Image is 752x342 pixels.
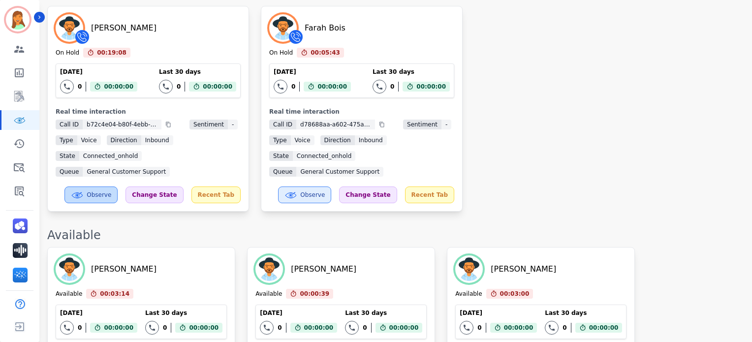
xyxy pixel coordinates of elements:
[274,68,351,76] div: [DATE]
[390,83,394,91] div: 0
[477,324,481,332] div: 0
[269,167,296,177] span: Queue
[255,255,283,283] img: Avatar
[145,309,222,317] div: Last 30 days
[56,49,79,58] div: On Hold
[269,135,291,145] span: Type
[56,255,83,283] img: Avatar
[64,187,118,203] button: Observe
[189,323,219,333] span: 00:00:00
[441,120,451,129] span: -
[373,68,450,76] div: Last 30 days
[320,135,355,145] span: Direction
[97,48,126,58] span: 00:19:08
[455,290,482,299] div: Available
[345,309,422,317] div: Last 30 days
[56,135,77,145] span: Type
[255,290,282,299] div: Available
[460,309,537,317] div: [DATE]
[83,167,170,177] span: General Customer Support
[78,83,82,91] div: 0
[269,108,454,116] div: Real time interaction
[269,151,293,161] span: State
[228,120,238,129] span: -
[500,289,530,299] span: 00:03:00
[77,135,101,145] span: voice
[56,108,241,116] div: Real time interaction
[83,120,161,129] span: b72c4e04-b80f-4ebb-aa50-462efb293df2
[339,187,397,203] div: Change State
[125,187,183,203] div: Change State
[104,82,133,92] span: 00:00:00
[363,324,367,332] div: 0
[79,151,142,161] span: connected_onhold
[296,120,375,129] span: d78688aa-a602-475a-bfef-94d15d71d732
[104,323,133,333] span: 00:00:00
[191,187,241,203] div: Recent Tab
[311,48,340,58] span: 00:05:43
[141,135,173,145] span: inbound
[291,83,295,91] div: 0
[91,263,157,275] div: [PERSON_NAME]
[60,309,137,317] div: [DATE]
[269,14,297,42] img: Avatar
[563,324,566,332] div: 0
[278,324,282,332] div: 0
[296,167,383,177] span: General Customer Support
[355,135,387,145] span: inbound
[416,82,446,92] span: 00:00:00
[300,191,325,199] span: Observe
[177,83,181,91] div: 0
[260,309,337,317] div: [DATE]
[293,151,355,161] span: connected_onhold
[159,68,236,76] div: Last 30 days
[304,323,334,333] span: 00:00:00
[100,289,129,299] span: 00:03:14
[60,68,137,76] div: [DATE]
[269,120,296,129] span: Call ID
[87,191,111,199] span: Observe
[56,151,79,161] span: State
[491,263,556,275] div: [PERSON_NAME]
[56,120,83,129] span: Call ID
[163,324,167,332] div: 0
[300,289,329,299] span: 00:00:39
[189,120,228,129] span: Sentiment
[305,22,345,34] div: Farah Bois
[56,14,83,42] img: Avatar
[56,167,83,177] span: Queue
[545,309,622,317] div: Last 30 days
[47,227,742,243] div: Available
[291,263,356,275] div: [PERSON_NAME]
[291,135,314,145] span: voice
[317,82,347,92] span: 00:00:00
[91,22,157,34] div: [PERSON_NAME]
[455,255,483,283] img: Avatar
[78,324,82,332] div: 0
[6,8,30,31] img: Bordered avatar
[504,323,533,333] span: 00:00:00
[389,323,419,333] span: 00:00:00
[589,323,619,333] span: 00:00:00
[405,187,454,203] div: Recent Tab
[203,82,232,92] span: 00:00:00
[107,135,141,145] span: Direction
[278,187,331,203] button: Observe
[56,290,82,299] div: Available
[269,49,293,58] div: On Hold
[403,120,441,129] span: Sentiment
